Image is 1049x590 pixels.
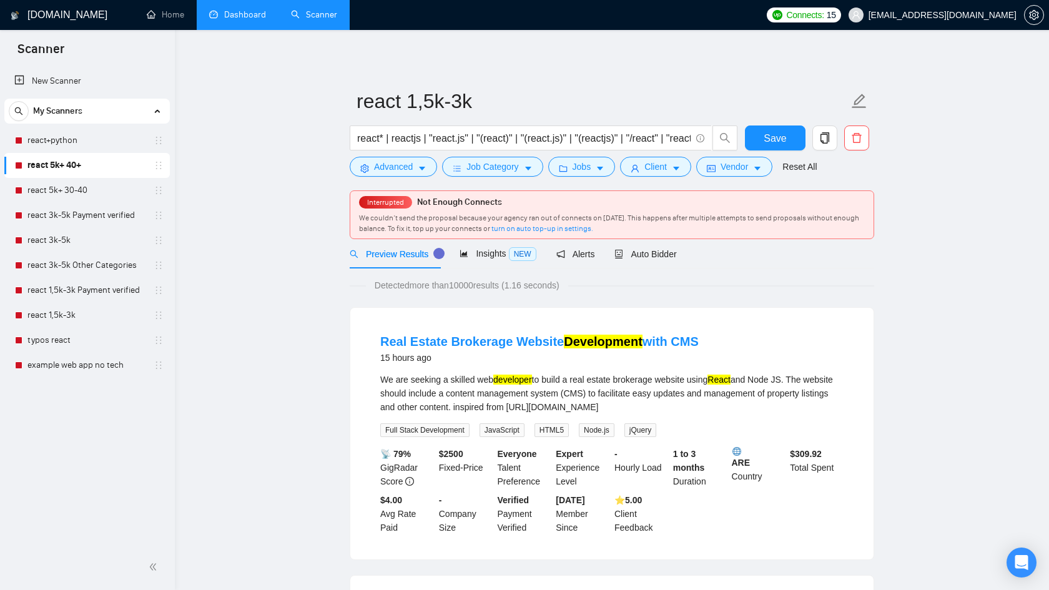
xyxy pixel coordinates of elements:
a: dashboardDashboard [209,9,266,20]
a: Real Estate Brokerage WebsiteDevelopmentwith CMS [380,335,699,348]
a: New Scanner [14,69,160,94]
div: Duration [671,447,729,488]
span: Connects: [786,8,824,22]
a: react 1,5k-3k Payment verified [27,278,146,303]
span: HTML5 [534,423,569,437]
a: react 5k+ 30-40 [27,178,146,203]
button: delete [844,125,869,150]
span: holder [154,360,164,370]
b: $4.00 [380,495,402,505]
span: JavaScript [480,423,524,437]
span: folder [559,164,568,173]
a: homeHome [147,9,184,20]
button: setting [1024,5,1044,25]
span: search [350,250,358,258]
span: Advanced [374,160,413,174]
span: Full Stack Development [380,423,470,437]
div: Member Since [553,493,612,534]
a: example web app no tech [27,353,146,378]
div: Tooltip anchor [433,248,445,259]
b: - [614,449,618,459]
span: holder [154,310,164,320]
div: Fixed-Price [436,447,495,488]
span: Interrupted [363,198,408,207]
span: Job Category [466,160,518,174]
b: - [439,495,442,505]
a: turn on auto top-up in settings. [491,224,593,233]
button: idcardVendorcaret-down [696,157,772,177]
span: delete [845,132,869,144]
span: Auto Bidder [614,249,676,259]
button: barsJob Categorycaret-down [442,157,543,177]
span: caret-down [753,164,762,173]
span: Alerts [556,249,595,259]
div: Talent Preference [495,447,554,488]
span: idcard [707,164,716,173]
div: Open Intercom Messenger [1007,548,1037,578]
span: search [713,132,737,144]
span: Detected more than 10000 results (1.16 seconds) [366,278,568,292]
mark: React [707,375,731,385]
span: bars [453,164,461,173]
span: Preview Results [350,249,440,259]
span: robot [614,250,623,258]
div: Total Spent [787,447,846,488]
img: upwork-logo.png [772,10,782,20]
b: 📡 79% [380,449,411,459]
a: react+python [27,128,146,153]
span: Scanner [7,40,74,66]
span: caret-down [524,164,533,173]
div: Experience Level [553,447,612,488]
span: info-circle [696,134,704,142]
span: 15 [827,8,836,22]
a: typos react [27,328,146,353]
button: search [9,101,29,121]
b: Everyone [498,449,537,459]
button: userClientcaret-down [620,157,691,177]
a: react 1,5k-3k [27,303,146,328]
span: holder [154,335,164,345]
li: My Scanners [4,99,170,378]
button: copy [812,125,837,150]
div: Hourly Load [612,447,671,488]
span: Client [644,160,667,174]
input: Scanner name... [357,86,849,117]
b: Verified [498,495,529,505]
div: We are seeking a skilled web to build a real estate brokerage website using and Node JS. The webs... [380,373,844,414]
span: My Scanners [33,99,82,124]
span: Jobs [573,160,591,174]
span: Insights [460,248,536,258]
span: Node.js [579,423,614,437]
a: react 3k-5k [27,228,146,253]
span: holder [154,160,164,170]
div: Client Feedback [612,493,671,534]
span: holder [154,185,164,195]
span: NEW [509,247,536,261]
div: Country [729,447,788,488]
span: holder [154,235,164,245]
span: caret-down [596,164,604,173]
b: ⭐️ 5.00 [614,495,642,505]
span: Not Enough Connects [417,197,502,207]
b: Expert [556,449,583,459]
button: search [712,125,737,150]
div: Payment Verified [495,493,554,534]
span: setting [1025,10,1043,20]
mark: developer [493,375,532,385]
span: user [631,164,639,173]
span: edit [851,93,867,109]
a: Reset All [782,160,817,174]
b: $ 309.92 [790,449,822,459]
a: react 5k+ 40+ [27,153,146,178]
span: notification [556,250,565,258]
span: double-left [149,561,161,573]
span: info-circle [405,477,414,486]
b: ARE [732,447,786,468]
b: [DATE] [556,495,584,505]
b: $ 2500 [439,449,463,459]
span: caret-down [672,164,681,173]
div: Avg Rate Paid [378,493,436,534]
span: holder [154,210,164,220]
li: New Scanner [4,69,170,94]
a: react 3k-5k Payment verified [27,203,146,228]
